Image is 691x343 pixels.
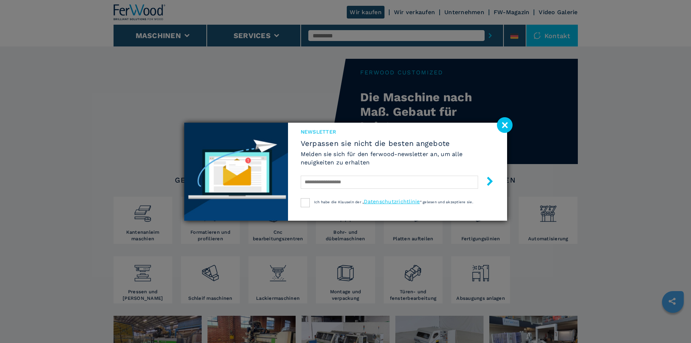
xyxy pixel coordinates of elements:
[184,123,288,221] img: Newsletter image
[314,200,364,204] span: Ich habe die Klauseln der „
[301,150,494,167] h6: Melden sie sich für den ferwood-newsletter an, um alle neuigkeiten zu erhalten
[301,139,494,148] span: Verpassen sie nicht die besten angebote
[478,174,494,191] button: submit-button
[364,199,420,204] a: Datenschutzrichtlinie
[301,128,494,135] span: Newsletter
[420,200,473,204] span: “ gelesen und akzeptiere sie.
